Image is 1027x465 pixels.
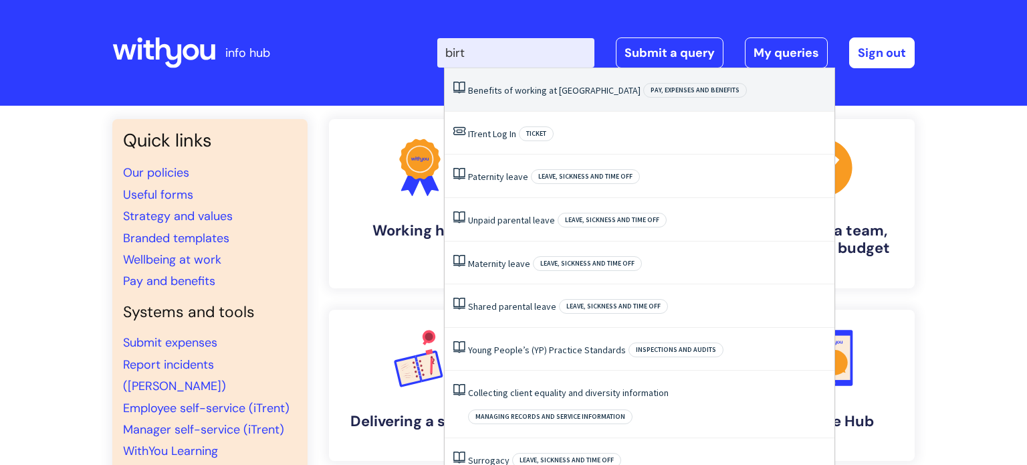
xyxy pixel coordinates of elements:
a: ITrent Log In [468,128,516,140]
div: | - [437,37,915,68]
a: Branded templates [123,230,229,246]
a: My queries [745,37,828,68]
a: Submit a query [616,37,723,68]
a: Unpaid parental leave [468,214,555,226]
a: Manager self-service (iTrent) [123,422,284,438]
span: Leave, sickness and time off [531,169,640,184]
a: Useful forms [123,187,193,203]
span: Ticket [519,126,554,141]
a: Benefits of working at [GEOGRAPHIC_DATA] [468,84,641,96]
a: Working here [329,119,511,288]
a: Delivering a service [329,310,511,461]
h4: Delivering a service [340,413,500,430]
input: Search [437,38,594,68]
a: Shared parental leave [468,300,556,312]
a: Sign out [849,37,915,68]
a: Submit expenses [123,335,217,351]
h3: Quick links [123,130,297,151]
a: Maternity leave [468,258,530,270]
a: Employee self-service (iTrent) [123,400,290,416]
h4: Working here [340,222,500,240]
a: Collecting client equality and diversity information [468,387,669,399]
a: Report incidents ([PERSON_NAME]) [123,357,226,394]
span: Pay, expenses and benefits [643,83,747,98]
a: Strategy and values [123,208,233,224]
a: Paternity leave [468,171,528,183]
span: Leave, sickness and time off [559,299,668,314]
span: Leave, sickness and time off [558,213,667,227]
a: Pay and benefits [123,273,215,289]
a: Young People’s (YP) Practice Standards [468,344,626,356]
a: Our policies [123,165,189,181]
h4: Systems and tools [123,303,297,322]
a: Wellbeing at work [123,252,221,268]
span: Inspections and audits [629,343,723,357]
p: info hub [225,42,270,64]
a: WithYou Learning [123,443,218,459]
span: Leave, sickness and time off [533,256,642,271]
span: Managing records and service information [468,409,633,424]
